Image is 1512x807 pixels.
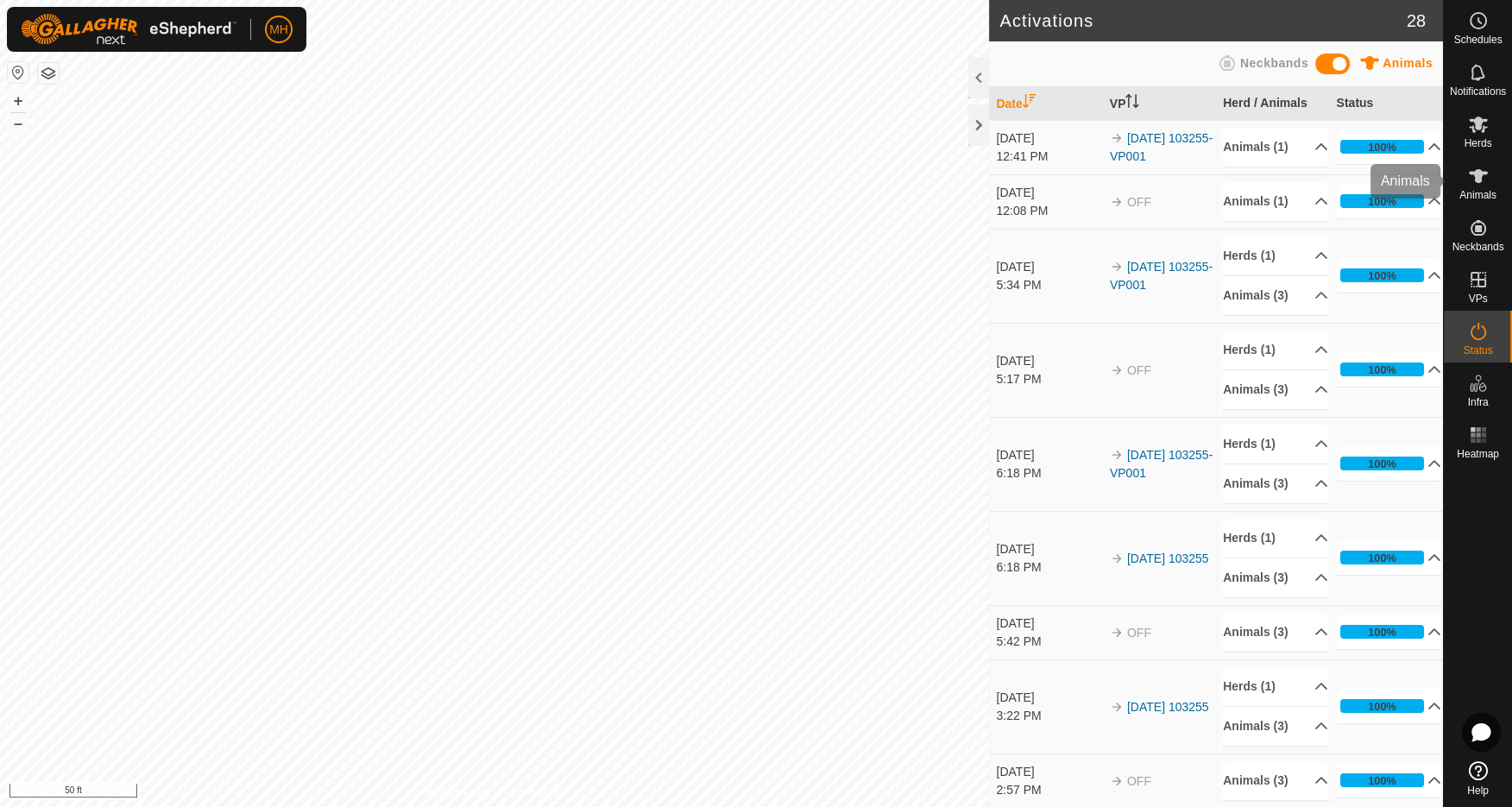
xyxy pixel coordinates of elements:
[1110,448,1213,480] a: [DATE] 103255-VP001
[1223,707,1328,746] p-accordion-header: Animals (3)
[996,370,1101,388] div: 5:17 PM
[996,129,1101,148] div: [DATE]
[1340,551,1425,564] div: 100%
[996,148,1101,166] div: 12:41 PM
[1110,260,1124,274] img: arrow
[1340,363,1425,376] div: 100%
[1368,139,1396,155] div: 100%
[1337,184,1442,218] p-accordion-header: 100%
[1337,258,1442,293] p-accordion-header: 100%
[1223,464,1328,503] p-accordion-header: Animals (3)
[1125,97,1139,110] p-sorticon: Activate to sort
[1453,35,1502,45] span: Schedules
[1340,773,1425,787] div: 100%
[1337,540,1442,575] p-accordion-header: 100%
[1127,774,1151,788] span: OFF
[1127,552,1209,565] a: [DATE] 103255
[269,21,288,39] span: MH
[1340,625,1425,639] div: 100%
[1223,276,1328,315] p-accordion-header: Animals (3)
[999,10,1406,31] h2: Activations
[1223,613,1328,652] p-accordion-header: Animals (3)
[1340,268,1425,282] div: 100%
[996,352,1101,370] div: [DATE]
[1127,195,1151,209] span: OFF
[1340,194,1425,208] div: 100%
[1450,86,1506,97] span: Notifications
[21,14,236,45] img: Gallagher Logo
[1337,446,1442,481] p-accordion-header: 100%
[1330,87,1443,121] th: Status
[1457,449,1499,459] span: Heatmap
[989,87,1102,121] th: Date
[1444,754,1512,803] a: Help
[1337,129,1442,164] p-accordion-header: 100%
[1223,331,1328,369] p-accordion-header: Herds (1)
[512,785,563,800] a: Contact Us
[1463,345,1492,356] span: Status
[1368,550,1396,566] div: 100%
[1023,97,1036,110] p-sorticon: Activate to sort
[1223,128,1328,167] p-accordion-header: Animals (1)
[1110,448,1124,462] img: arrow
[1340,457,1425,470] div: 100%
[1127,626,1151,640] span: OFF
[1368,698,1396,715] div: 100%
[996,689,1101,707] div: [DATE]
[8,91,28,111] button: +
[1110,131,1213,163] a: [DATE] 103255-VP001
[1216,87,1329,121] th: Herd / Animals
[1467,397,1488,407] span: Infra
[996,202,1101,220] div: 12:08 PM
[1337,615,1442,649] p-accordion-header: 100%
[1110,131,1124,145] img: arrow
[1368,624,1396,640] div: 100%
[996,707,1101,725] div: 3:22 PM
[1368,268,1396,284] div: 100%
[1337,352,1442,387] p-accordion-header: 100%
[1223,667,1328,706] p-accordion-header: Herds (1)
[1223,519,1328,558] p-accordion-header: Herds (1)
[1368,193,1396,210] div: 100%
[1459,190,1496,200] span: Animals
[1340,699,1425,713] div: 100%
[1452,242,1503,252] span: Neckbands
[8,113,28,134] button: –
[1337,689,1442,723] p-accordion-header: 100%
[1383,56,1433,70] span: Animals
[1368,456,1396,472] div: 100%
[996,540,1101,558] div: [DATE]
[1368,362,1396,378] div: 100%
[1240,56,1308,70] span: Neckbands
[1223,558,1328,597] p-accordion-header: Animals (3)
[8,62,28,83] button: Reset Map
[1464,138,1491,148] span: Herds
[1223,425,1328,463] p-accordion-header: Herds (1)
[1110,626,1124,640] img: arrow
[1223,236,1328,275] p-accordion-header: Herds (1)
[1467,785,1489,796] span: Help
[1103,87,1216,121] th: VP
[1468,293,1487,304] span: VPs
[1110,363,1124,377] img: arrow
[1337,763,1442,798] p-accordion-header: 100%
[996,276,1101,294] div: 5:34 PM
[996,781,1101,799] div: 2:57 PM
[996,258,1101,276] div: [DATE]
[1407,8,1426,34] span: 28
[996,184,1101,202] div: [DATE]
[1127,363,1151,377] span: OFF
[38,63,59,84] button: Map Layers
[1110,260,1213,292] a: [DATE] 103255-VP001
[1110,195,1124,209] img: arrow
[996,763,1101,781] div: [DATE]
[1110,700,1124,714] img: arrow
[1340,140,1425,154] div: 100%
[1223,182,1328,221] p-accordion-header: Animals (1)
[996,464,1101,482] div: 6:18 PM
[1223,761,1328,800] p-accordion-header: Animals (3)
[1110,774,1124,788] img: arrow
[1368,772,1396,789] div: 100%
[996,615,1101,633] div: [DATE]
[996,446,1101,464] div: [DATE]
